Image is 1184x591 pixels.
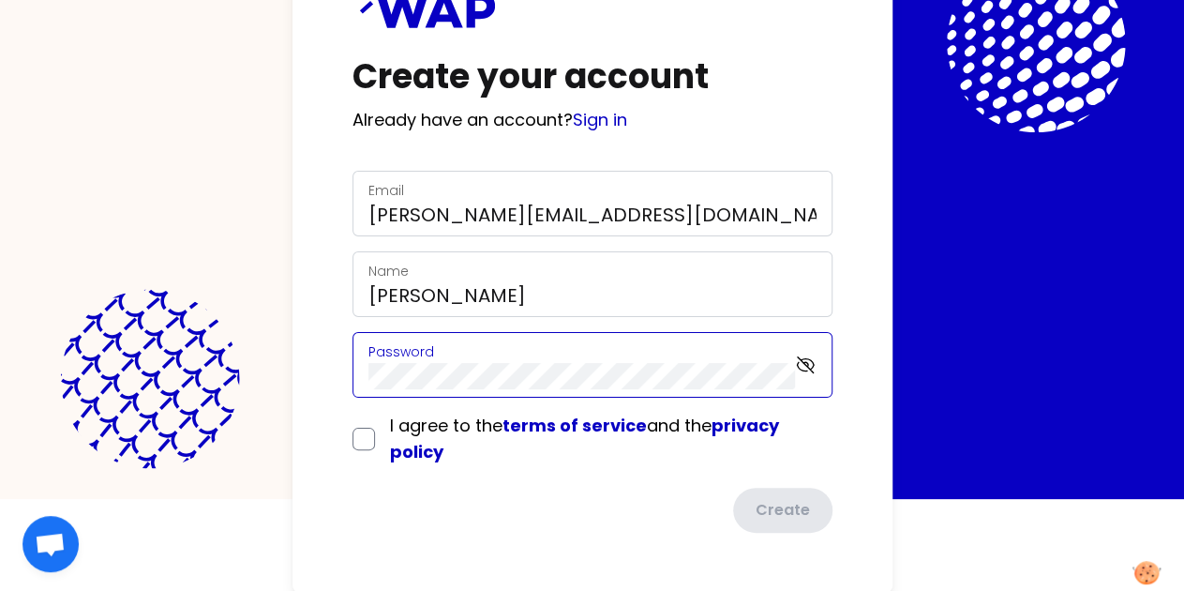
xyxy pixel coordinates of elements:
a: terms of service [502,414,647,437]
span: I agree to the and the [390,414,779,463]
p: Already have an account? [352,107,832,133]
label: Password [368,342,434,361]
button: Create [733,488,832,533]
h1: Create your account [352,58,832,96]
a: Sign in [573,108,627,131]
label: Name [368,262,409,280]
a: Ouvrir le chat [22,516,79,572]
label: Email [368,181,404,200]
a: privacy policy [390,414,779,463]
